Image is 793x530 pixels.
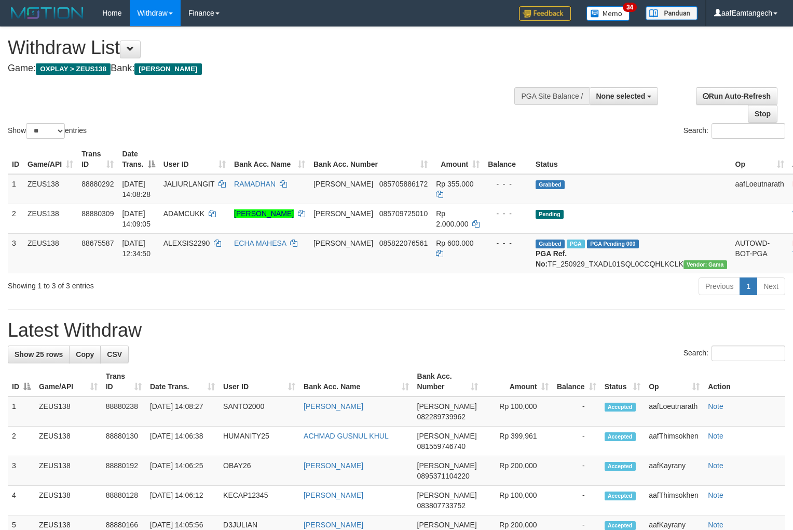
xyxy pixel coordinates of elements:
[731,233,788,273] td: AUTOWD-BOT-PGA
[605,492,636,500] span: Accepted
[163,239,210,247] span: ALEXSIS2290
[587,240,639,248] span: PGA Pending
[102,456,146,486] td: 88880192
[708,432,723,440] a: Note
[708,491,723,499] a: Note
[146,456,219,486] td: [DATE] 14:06:25
[8,204,23,233] td: 2
[417,432,477,440] span: [PERSON_NAME]
[623,3,637,12] span: 34
[230,144,309,174] th: Bank Acc. Name: activate to sort column ascending
[81,239,114,247] span: 88675587
[484,144,531,174] th: Balance
[379,209,428,218] span: Copy 085709725010 to clipboard
[219,396,299,427] td: SANTO2000
[23,233,77,273] td: ZEUS138
[645,396,704,427] td: aafLoeutnarath
[413,367,483,396] th: Bank Acc. Number: activate to sort column ascending
[8,37,518,58] h1: Withdraw List
[23,144,77,174] th: Game/API: activate to sort column ascending
[219,486,299,515] td: KECAP12345
[102,367,146,396] th: Trans ID: activate to sort column ascending
[553,456,600,486] td: -
[23,204,77,233] td: ZEUS138
[683,123,785,139] label: Search:
[122,209,151,228] span: [DATE] 14:09:05
[8,486,35,515] td: 4
[122,239,151,258] span: [DATE] 12:34:50
[536,210,564,219] span: Pending
[436,209,468,228] span: Rp 2.000.000
[35,486,102,515] td: ZEUS138
[586,6,630,21] img: Button%20Memo.svg
[596,92,646,100] span: None selected
[514,87,589,105] div: PGA Site Balance /
[76,350,94,359] span: Copy
[299,367,413,396] th: Bank Acc. Name: activate to sort column ascending
[100,346,129,363] a: CSV
[35,396,102,427] td: ZEUS138
[379,239,428,247] span: Copy 085822076561 to clipboard
[234,239,286,247] a: ECHA MAHESA
[35,367,102,396] th: Game/API: activate to sort column ascending
[8,174,23,204] td: 1
[313,209,373,218] span: [PERSON_NAME]
[436,239,473,247] span: Rp 600.000
[708,402,723,410] a: Note
[417,472,470,480] span: Copy 0895371104220 to clipboard
[8,346,70,363] a: Show 25 rows
[304,432,389,440] a: ACHMAD GUSNUL KHUL
[417,442,466,451] span: Copy 081559746740 to clipboard
[219,367,299,396] th: User ID: activate to sort column ascending
[488,238,527,248] div: - - -
[313,180,373,188] span: [PERSON_NAME]
[417,501,466,510] span: Copy 083807733752 to clipboard
[234,180,276,188] a: RAMADHAN
[146,486,219,515] td: [DATE] 14:06:12
[605,403,636,412] span: Accepted
[313,239,373,247] span: [PERSON_NAME]
[704,367,785,396] th: Action
[163,209,204,218] span: ADAMCUKK
[69,346,101,363] a: Copy
[757,277,785,295] a: Next
[8,233,23,273] td: 3
[600,367,645,396] th: Status: activate to sort column ascending
[699,277,740,295] a: Previous
[219,456,299,486] td: OBAY26
[553,367,600,396] th: Balance: activate to sort column ascending
[531,233,731,273] td: TF_250929_TXADL01SQL0CCQHLKCLK
[35,427,102,456] td: ZEUS138
[309,144,432,174] th: Bank Acc. Number: activate to sort column ascending
[605,432,636,441] span: Accepted
[8,456,35,486] td: 3
[531,144,731,174] th: Status
[731,144,788,174] th: Op: activate to sort column ascending
[8,396,35,427] td: 1
[107,350,122,359] span: CSV
[8,144,23,174] th: ID
[8,123,87,139] label: Show entries
[159,144,230,174] th: User ID: activate to sort column ascending
[708,461,723,470] a: Note
[304,521,363,529] a: [PERSON_NAME]
[118,144,159,174] th: Date Trans.: activate to sort column descending
[234,209,294,218] a: [PERSON_NAME]
[645,427,704,456] td: aafThimsokhen
[417,402,477,410] span: [PERSON_NAME]
[304,491,363,499] a: [PERSON_NAME]
[553,396,600,427] td: -
[219,427,299,456] td: HUMANITY25
[8,320,785,341] h1: Latest Withdraw
[536,249,567,268] b: PGA Ref. No:
[646,6,698,20] img: panduan.png
[8,367,35,396] th: ID: activate to sort column descending
[708,521,723,529] a: Note
[553,486,600,515] td: -
[8,427,35,456] td: 2
[748,105,777,123] a: Stop
[536,180,565,189] span: Grabbed
[102,396,146,427] td: 88880238
[134,63,201,75] span: [PERSON_NAME]
[712,123,785,139] input: Search:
